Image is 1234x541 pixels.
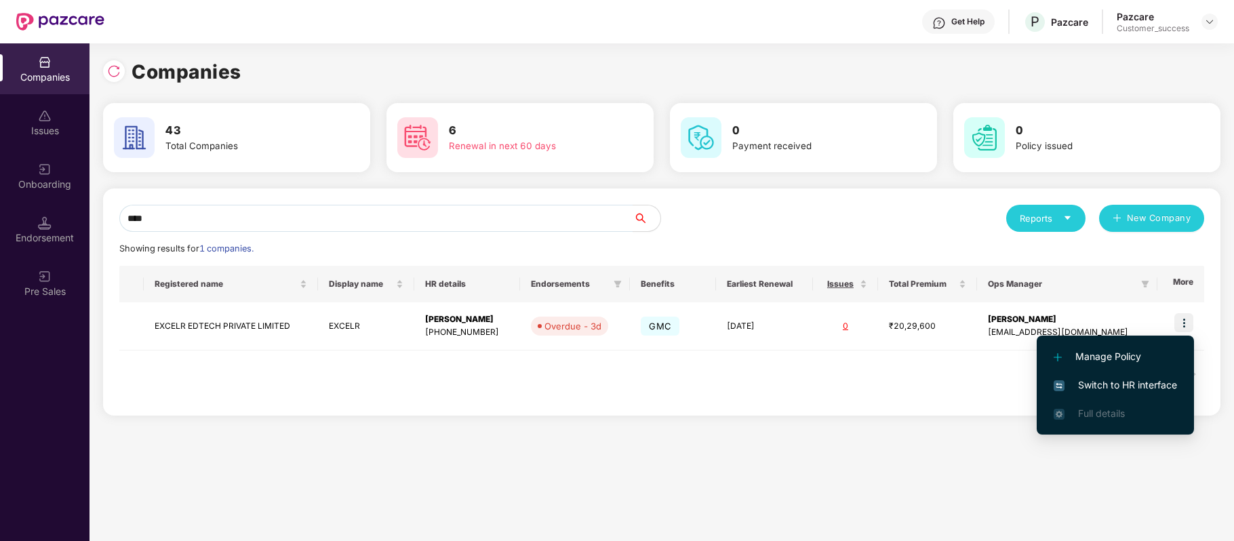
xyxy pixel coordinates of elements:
[951,16,984,27] div: Get Help
[889,320,967,333] div: ₹20,29,600
[1174,313,1193,332] img: icon
[531,279,608,289] span: Endorsements
[614,280,622,288] span: filter
[38,270,52,283] img: svg+xml;base64,PHN2ZyB3aWR0aD0iMjAiIGhlaWdodD0iMjAiIHZpZXdCb3g9IjAgMCAyMCAyMCIgZmlsbD0ibm9uZSIgeG...
[1138,276,1152,292] span: filter
[1031,14,1039,30] span: P
[964,117,1005,158] img: svg+xml;base64,PHN2ZyB4bWxucz0iaHR0cDovL3d3dy53My5vcmcvMjAwMC9zdmciIHdpZHRoPSI2MCIgaGVpZ2h0PSI2MC...
[641,317,679,336] span: GMC
[119,243,254,254] span: Showing results for
[1054,349,1177,364] span: Manage Policy
[397,117,438,158] img: svg+xml;base64,PHN2ZyB4bWxucz0iaHR0cDovL3d3dy53My5vcmcvMjAwMC9zdmciIHdpZHRoPSI2MCIgaGVpZ2h0PSI2MC...
[38,56,52,69] img: svg+xml;base64,PHN2ZyBpZD0iQ29tcGFuaWVzIiB4bWxucz0iaHR0cDovL3d3dy53My5vcmcvMjAwMC9zdmciIHdpZHRoPS...
[449,122,609,140] h3: 6
[1054,380,1064,391] img: svg+xml;base64,PHN2ZyB4bWxucz0iaHR0cDovL3d3dy53My5vcmcvMjAwMC9zdmciIHdpZHRoPSIxNiIgaGVpZ2h0PSIxNi...
[732,122,892,140] h3: 0
[16,13,104,31] img: New Pazcare Logo
[38,216,52,230] img: svg+xml;base64,PHN2ZyB3aWR0aD0iMTQuNSIgaGVpZ2h0PSIxNC41IiB2aWV3Qm94PSIwIDAgMTYgMTYiIGZpbGw9Im5vbm...
[1051,16,1088,28] div: Pazcare
[824,279,857,289] span: Issues
[425,313,510,326] div: [PERSON_NAME]
[199,243,254,254] span: 1 companies.
[38,109,52,123] img: svg+xml;base64,PHN2ZyBpZD0iSXNzdWVzX2Rpc2FibGVkIiB4bWxucz0iaHR0cDovL3d3dy53My5vcmcvMjAwMC9zdmciIH...
[633,205,661,232] button: search
[1016,139,1176,153] div: Policy issued
[1054,353,1062,361] img: svg+xml;base64,PHN2ZyB4bWxucz0iaHR0cDovL3d3dy53My5vcmcvMjAwMC9zdmciIHdpZHRoPSIxMi4yMDEiIGhlaWdodD...
[1054,409,1064,420] img: svg+xml;base64,PHN2ZyB4bWxucz0iaHR0cDovL3d3dy53My5vcmcvMjAwMC9zdmciIHdpZHRoPSIxNi4zNjMiIGhlaWdodD...
[1020,212,1072,225] div: Reports
[1078,407,1125,419] span: Full details
[1204,16,1215,27] img: svg+xml;base64,PHN2ZyBpZD0iRHJvcGRvd24tMzJ4MzIiIHhtbG5zPSJodHRwOi8vd3d3LnczLm9yZy8yMDAwL3N2ZyIgd2...
[144,302,319,350] td: EXCELR EDTECH PRIVATE LIMITED
[633,213,660,224] span: search
[318,302,414,350] td: EXCELR
[988,313,1147,326] div: [PERSON_NAME]
[1117,23,1189,34] div: Customer_success
[878,266,978,302] th: Total Premium
[1127,212,1191,225] span: New Company
[681,117,721,158] img: svg+xml;base64,PHN2ZyB4bWxucz0iaHR0cDovL3d3dy53My5vcmcvMjAwMC9zdmciIHdpZHRoPSI2MCIgaGVpZ2h0PSI2MC...
[132,57,241,87] h1: Companies
[716,266,813,302] th: Earliest Renewal
[1016,122,1176,140] h3: 0
[544,319,601,333] div: Overdue - 3d
[144,266,319,302] th: Registered name
[932,16,946,30] img: svg+xml;base64,PHN2ZyBpZD0iSGVscC0zMngzMiIgeG1sbnM9Imh0dHA6Ly93d3cudzMub3JnLzIwMDAvc3ZnIiB3aWR0aD...
[988,279,1136,289] span: Ops Manager
[1054,378,1177,393] span: Switch to HR interface
[1113,214,1121,224] span: plus
[630,266,715,302] th: Benefits
[1141,280,1149,288] span: filter
[155,279,298,289] span: Registered name
[165,139,325,153] div: Total Companies
[889,279,957,289] span: Total Premium
[318,266,414,302] th: Display name
[824,320,867,333] div: 0
[988,326,1147,339] div: [EMAIL_ADDRESS][DOMAIN_NAME]
[38,163,52,176] img: svg+xml;base64,PHN2ZyB3aWR0aD0iMjAiIGhlaWdodD0iMjAiIHZpZXdCb3g9IjAgMCAyMCAyMCIgZmlsbD0ibm9uZSIgeG...
[165,122,325,140] h3: 43
[1063,214,1072,222] span: caret-down
[114,117,155,158] img: svg+xml;base64,PHN2ZyB4bWxucz0iaHR0cDovL3d3dy53My5vcmcvMjAwMC9zdmciIHdpZHRoPSI2MCIgaGVpZ2h0PSI2MC...
[732,139,892,153] div: Payment received
[1117,10,1189,23] div: Pazcare
[611,276,624,292] span: filter
[107,64,121,78] img: svg+xml;base64,PHN2ZyBpZD0iUmVsb2FkLTMyeDMyIiB4bWxucz0iaHR0cDovL3d3dy53My5vcmcvMjAwMC9zdmciIHdpZH...
[425,326,510,339] div: [PHONE_NUMBER]
[449,139,609,153] div: Renewal in next 60 days
[716,302,813,350] td: [DATE]
[414,266,521,302] th: HR details
[329,279,393,289] span: Display name
[813,266,878,302] th: Issues
[1157,266,1204,302] th: More
[1099,205,1204,232] button: plusNew Company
